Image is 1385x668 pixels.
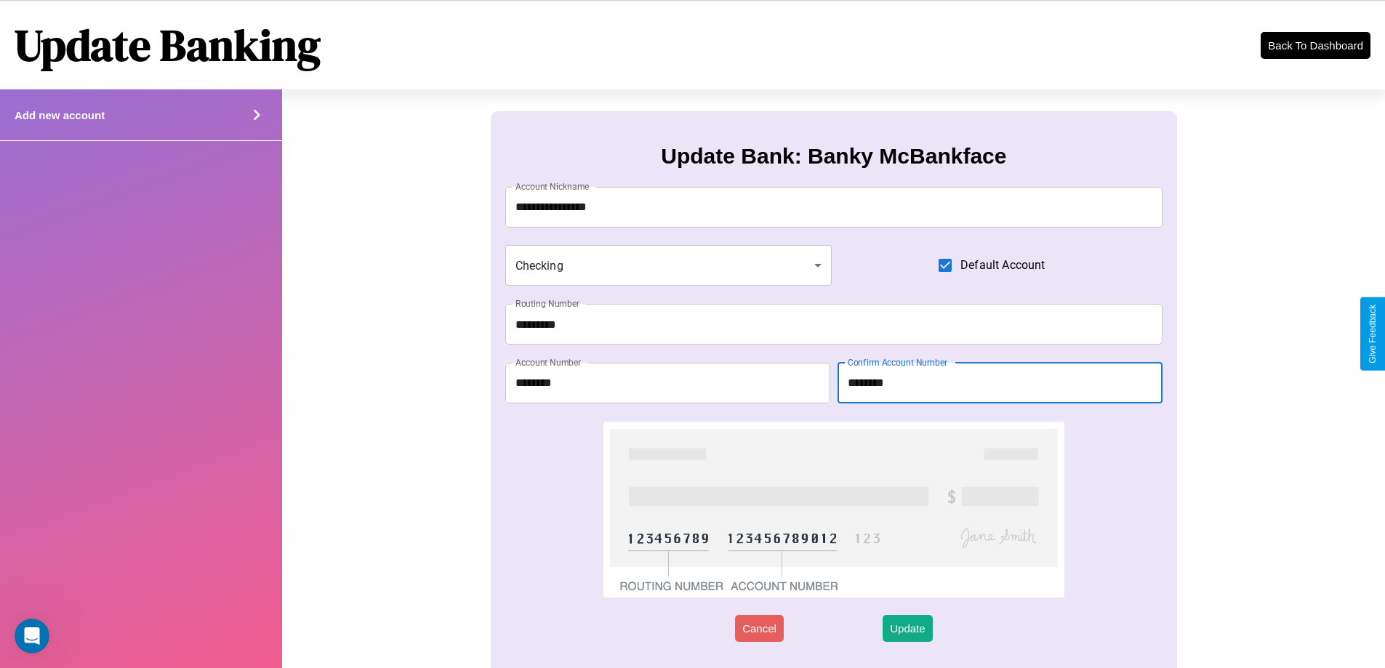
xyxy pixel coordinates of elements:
div: Checking [505,245,832,286]
span: Default Account [960,257,1045,274]
label: Routing Number [515,297,579,310]
img: check [603,422,1064,597]
label: Confirm Account Number [848,356,947,369]
label: Account Nickname [515,180,590,193]
h4: Add new account [15,109,105,121]
h3: Update Bank: Banky McBankface [661,144,1006,169]
button: Back To Dashboard [1261,32,1370,59]
h1: Update Banking [15,15,321,75]
button: Cancel [735,615,784,642]
iframe: Intercom live chat [15,619,49,653]
div: Give Feedback [1368,305,1378,363]
button: Update [883,615,932,642]
label: Account Number [515,356,581,369]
